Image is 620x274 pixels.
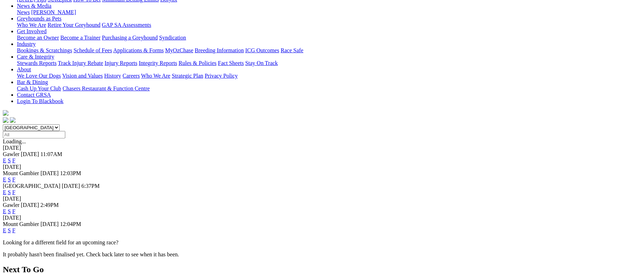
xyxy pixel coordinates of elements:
[3,227,6,233] a: E
[104,60,137,66] a: Injury Reports
[3,117,8,123] img: facebook.svg
[21,202,39,208] span: [DATE]
[179,60,217,66] a: Rules & Policies
[58,60,103,66] a: Track Injury Rebate
[8,227,11,233] a: S
[104,73,121,79] a: History
[17,60,56,66] a: Stewards Reports
[17,3,52,9] a: News & Media
[17,85,617,92] div: Bar & Dining
[62,183,80,189] span: [DATE]
[3,138,26,144] span: Loading...
[3,202,19,208] span: Gawler
[139,60,177,66] a: Integrity Reports
[17,47,72,53] a: Bookings & Scratchings
[3,239,617,246] p: Looking for a different field for an upcoming race?
[3,177,6,183] a: E
[12,208,16,214] a: F
[245,60,278,66] a: Stay On Track
[218,60,244,66] a: Fact Sheets
[3,183,60,189] span: [GEOGRAPHIC_DATA]
[141,73,170,79] a: Who We Are
[17,98,64,104] a: Login To Blackbook
[3,208,6,214] a: E
[17,9,30,15] a: News
[3,151,19,157] span: Gawler
[281,47,303,53] a: Race Safe
[21,151,39,157] span: [DATE]
[3,251,179,257] partial: It probably hasn't been finalised yet. Check back later to see when it has been.
[17,41,36,47] a: Industry
[3,157,6,163] a: E
[12,157,16,163] a: F
[12,189,16,195] a: F
[3,131,65,138] input: Select date
[31,9,76,15] a: [PERSON_NAME]
[8,157,11,163] a: S
[102,35,158,41] a: Purchasing a Greyhound
[17,60,617,66] div: Care & Integrity
[3,145,617,151] div: [DATE]
[41,170,59,176] span: [DATE]
[60,35,101,41] a: Become a Trainer
[3,221,39,227] span: Mount Gambier
[3,164,617,170] div: [DATE]
[73,47,112,53] a: Schedule of Fees
[17,92,51,98] a: Contact GRSA
[3,215,617,221] div: [DATE]
[17,73,61,79] a: We Love Our Dogs
[159,35,186,41] a: Syndication
[17,22,46,28] a: Who We Are
[82,183,100,189] span: 6:37PM
[17,54,54,60] a: Care & Integrity
[17,16,61,22] a: Greyhounds as Pets
[205,73,238,79] a: Privacy Policy
[62,85,150,91] a: Chasers Restaurant & Function Centre
[60,170,81,176] span: 12:03PM
[102,22,151,28] a: GAP SA Assessments
[3,170,39,176] span: Mount Gambier
[12,177,16,183] a: F
[60,221,81,227] span: 12:04PM
[10,117,16,123] img: twitter.svg
[41,221,59,227] span: [DATE]
[62,73,103,79] a: Vision and Values
[17,9,617,16] div: News & Media
[245,47,279,53] a: ICG Outcomes
[17,28,47,34] a: Get Involved
[3,196,617,202] div: [DATE]
[17,35,617,41] div: Get Involved
[17,79,48,85] a: Bar & Dining
[17,85,61,91] a: Cash Up Your Club
[12,227,16,233] a: F
[3,189,6,195] a: E
[17,73,617,79] div: About
[8,177,11,183] a: S
[41,151,62,157] span: 11:07AM
[195,47,244,53] a: Breeding Information
[8,208,11,214] a: S
[17,22,617,28] div: Greyhounds as Pets
[113,47,164,53] a: Applications & Forms
[17,66,31,72] a: About
[48,22,101,28] a: Retire Your Greyhound
[122,73,140,79] a: Careers
[8,189,11,195] a: S
[17,47,617,54] div: Industry
[165,47,193,53] a: MyOzChase
[41,202,59,208] span: 2:49PM
[172,73,203,79] a: Strategic Plan
[17,35,59,41] a: Become an Owner
[3,110,8,116] img: logo-grsa-white.png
